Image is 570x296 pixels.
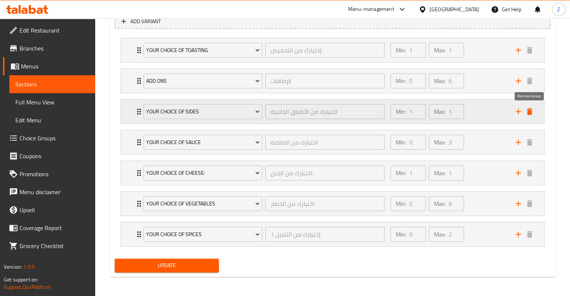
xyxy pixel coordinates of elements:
a: Promotions [3,165,95,183]
span: Full Menu View [15,98,89,107]
a: Choice Groups [3,129,95,147]
button: add [513,229,524,240]
span: Branches [19,44,89,53]
a: Upsell [3,201,95,219]
span: Your Choice Of Toasting [146,46,260,55]
button: Your Choice Of Spices [144,227,263,242]
div: Expand [121,38,544,62]
a: Menu disclaimer [3,183,95,201]
a: Full Menu View [9,93,95,111]
button: add [513,137,524,148]
button: add [513,106,524,117]
a: Grocery Checklist [3,237,95,255]
div: Expand [121,69,544,93]
li: Expand [115,96,551,127]
button: Your Choice of Vegetables [144,196,263,211]
li: Expand [115,188,551,219]
span: Sections [15,80,89,89]
span: Coupons [19,152,89,161]
a: Edit Restaurant [3,21,95,39]
span: Your Choice of Sides [146,107,260,116]
div: [GEOGRAPHIC_DATA] [429,5,479,13]
p: Min: [396,230,406,239]
p: Min: [396,168,406,177]
li: Expand [115,65,551,96]
div: Menu-management [348,5,394,14]
span: Update [121,261,213,270]
div: Expand [121,222,544,246]
p: Max: [434,168,446,177]
span: Add variant [130,17,161,26]
span: Menu disclaimer [19,187,89,196]
p: Min: [396,46,406,55]
button: delete [524,45,535,56]
button: Update [115,259,219,272]
span: Your Choice Of Spices [146,230,260,239]
button: delete [524,229,535,240]
p: Min: [396,199,406,208]
button: delete [524,106,535,117]
span: Upsell [19,205,89,214]
span: Edit Menu [15,116,89,125]
span: Z [557,5,560,13]
p: Min: [396,76,406,85]
button: add [513,75,524,86]
button: Add variant [115,14,551,29]
a: Edit Menu [9,111,95,129]
span: Choice Groups [19,134,89,143]
div: Expand [121,192,544,216]
p: Max: [434,46,446,55]
li: Expand [115,35,551,65]
span: Menus [21,62,89,71]
span: Your Choice of Sauce [146,138,260,147]
button: delete [524,137,535,148]
p: Max: [434,107,446,116]
div: Expand [121,130,544,154]
li: Expand [115,219,551,250]
button: Your Choice Of Toasting [144,43,263,58]
button: delete [524,75,535,86]
div: Expand [121,100,544,123]
p: Max: [434,230,446,239]
button: add [513,198,524,209]
p: Min: [396,107,406,116]
li: Expand [115,158,551,188]
button: Your Choice Of Cheese: [144,165,263,180]
button: add [513,45,524,56]
a: Coupons [3,147,95,165]
p: Max: [434,76,446,85]
div: Expand [121,161,544,185]
p: Min: [396,138,406,147]
a: Coverage Report [3,219,95,237]
button: Add Ons [144,73,263,88]
span: Your Choice of Vegetables [146,199,260,208]
span: Get support on: [4,275,38,284]
span: Grocery Checklist [19,241,89,250]
a: Menus [3,57,95,75]
span: Add Ons [146,76,260,86]
p: Max: [434,138,446,147]
button: add [513,167,524,178]
span: Promotions [19,170,89,178]
button: delete [524,167,535,178]
span: Coverage Report [19,223,89,232]
span: Your Choice Of Cheese: [146,168,260,178]
span: Version: [4,262,22,272]
a: Sections [9,75,95,93]
span: 1.0.0 [23,262,35,272]
button: Your Choice of Sauce [144,135,263,150]
a: Branches [3,39,95,57]
button: delete [524,198,535,209]
span: Edit Restaurant [19,26,89,35]
p: Max: [434,199,446,208]
button: Your Choice of Sides [144,104,263,119]
li: Expand [115,127,551,158]
a: Support.OpsPlatform [4,282,51,292]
